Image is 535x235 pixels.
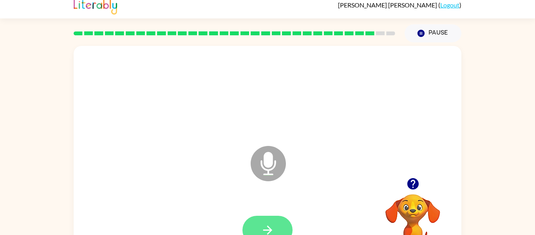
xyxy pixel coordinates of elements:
[338,1,438,9] span: [PERSON_NAME] [PERSON_NAME]
[440,1,459,9] a: Logout
[338,1,461,9] div: ( )
[405,24,461,42] button: Pause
